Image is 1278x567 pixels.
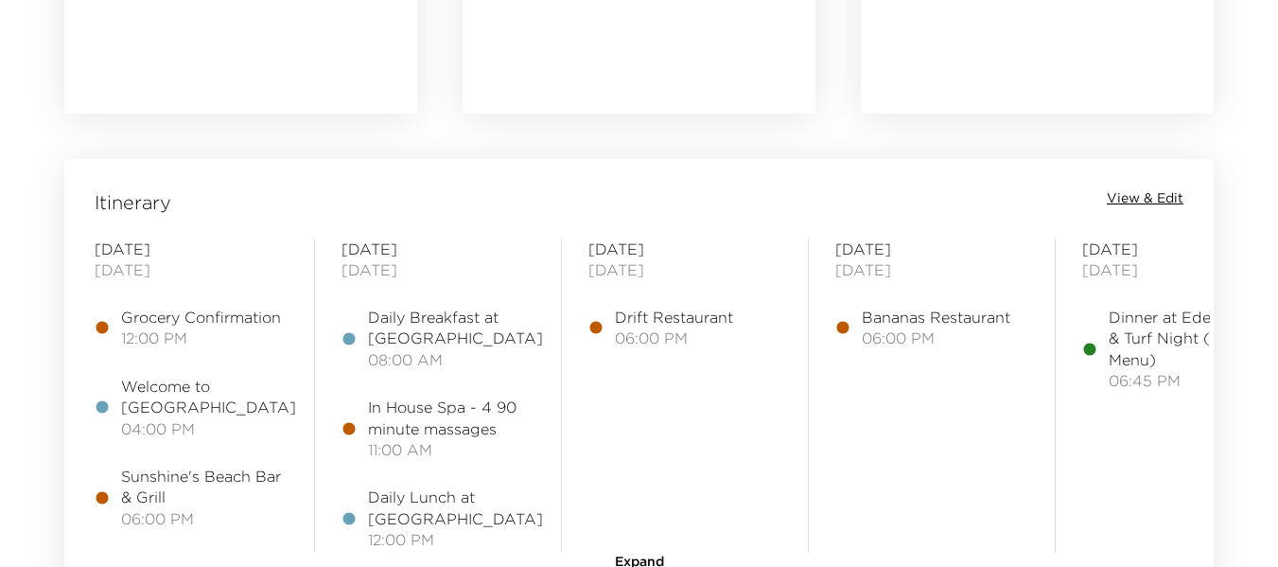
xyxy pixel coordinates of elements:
[121,307,281,328] span: Grocery Confirmation
[341,259,534,280] span: [DATE]
[121,508,288,529] span: 06:00 PM
[368,349,543,370] span: 08:00 AM
[615,328,733,348] span: 06:00 PM
[95,259,288,280] span: [DATE]
[341,239,534,259] span: [DATE]
[835,239,1028,259] span: [DATE]
[1082,259,1275,280] span: [DATE]
[95,239,288,259] span: [DATE]
[121,328,281,348] span: 12:00 PM
[862,307,1010,328] span: Bananas Restaurant
[1082,239,1275,259] span: [DATE]
[95,189,171,216] span: Itinerary
[368,307,543,349] span: Daily Breakfast at [GEOGRAPHIC_DATA]
[368,397,534,439] span: In House Spa - 4 90 minute massages
[588,239,781,259] span: [DATE]
[121,376,296,418] span: Welcome to [GEOGRAPHIC_DATA]
[588,259,781,280] span: [DATE]
[368,529,543,550] span: 12:00 PM
[368,487,543,529] span: Daily Lunch at [GEOGRAPHIC_DATA]
[121,466,288,508] span: Sunshine's Beach Bar & Grill
[1109,307,1275,370] span: Dinner at Eden - Surf & Turf Night (Set Menu)
[121,418,296,439] span: 04:00 PM
[1109,370,1275,391] span: 06:45 PM
[368,439,534,460] span: 11:00 AM
[835,259,1028,280] span: [DATE]
[615,307,733,328] span: Drift Restaurant
[862,328,1010,348] span: 06:00 PM
[1107,189,1183,208] button: View & Edit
